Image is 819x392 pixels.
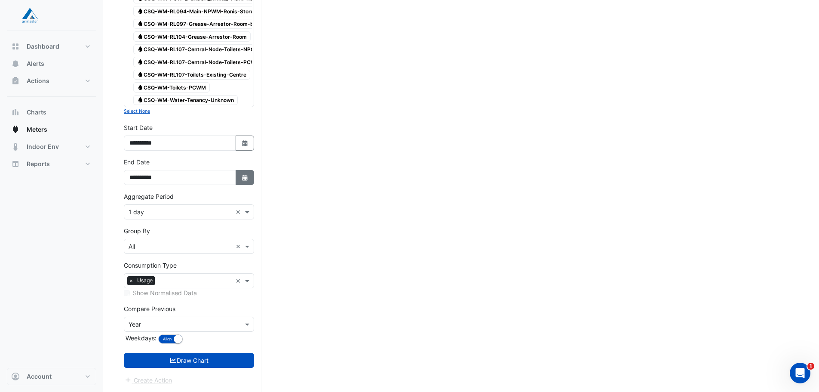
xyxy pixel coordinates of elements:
[7,121,96,138] button: Meters
[27,77,49,85] span: Actions
[27,142,59,151] span: Indoor Env
[241,174,249,181] fa-icon: Select Date
[135,276,155,285] span: Usage
[124,192,174,201] label: Aggregate Period
[124,226,150,235] label: Group By
[790,363,810,383] iframe: Intercom live chat
[7,55,96,72] button: Alerts
[7,155,96,173] button: Reports
[807,363,814,370] span: 1
[124,123,153,132] label: Start Date
[236,276,243,285] span: Clear
[7,138,96,155] button: Indoor Env
[11,125,20,134] app-icon: Meters
[124,108,150,114] small: Select None
[133,44,268,55] span: CSQ-WM-RL107-Central-Node-Toilets-NPCWM
[7,368,96,385] button: Account
[124,107,150,115] button: Select None
[124,288,254,297] div: Selected meters/streams do not support normalisation
[236,207,243,216] span: Clear
[127,276,135,285] span: ×
[27,108,46,117] span: Charts
[27,125,47,134] span: Meters
[137,46,144,52] fa-icon: Water
[133,57,264,67] span: CSQ-WM-RL107-Central-Node-Toilets-PCWM
[137,71,144,78] fa-icon: Water
[124,353,254,368] button: Draw Chart
[124,261,177,270] label: Consumption Type
[133,70,250,80] span: CSQ-WM-RL107-Toilets-Existing-Centre
[133,19,285,29] span: CSQ-WM-RL097-Grease-Arrestor-Room-behind-Gym
[27,59,44,68] span: Alerts
[124,304,175,313] label: Compare Previous
[11,42,20,51] app-icon: Dashboard
[7,38,96,55] button: Dashboard
[137,8,144,14] fa-icon: Water
[241,139,249,147] fa-icon: Select Date
[11,160,20,168] app-icon: Reports
[124,157,150,167] label: End Date
[236,242,243,251] span: Clear
[27,372,52,381] span: Account
[133,6,270,16] span: CSQ-WM-RL094-Main-NPWM-Ronis-Storeroom
[137,33,144,40] fa-icon: Water
[11,59,20,68] app-icon: Alerts
[11,77,20,85] app-icon: Actions
[133,288,197,297] label: Show Normalised Data
[11,142,20,151] app-icon: Indoor Env
[124,376,172,383] app-escalated-ticket-create-button: Please draw the charts first
[7,104,96,121] button: Charts
[133,95,238,105] span: CSQ-WM-Water-Tenancy-Unknown
[137,84,144,90] fa-icon: Water
[7,72,96,90] button: Actions
[137,21,144,27] fa-icon: Water
[124,333,156,343] label: Weekdays:
[27,42,59,51] span: Dashboard
[137,59,144,65] fa-icon: Water
[27,160,50,168] span: Reports
[133,82,210,93] span: CSQ-WM-Toilets-PCWM
[11,108,20,117] app-icon: Charts
[137,97,144,103] fa-icon: Water
[133,31,251,42] span: CSQ-WM-RL104-Grease-Arrestor-Room
[10,7,49,24] img: Company Logo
